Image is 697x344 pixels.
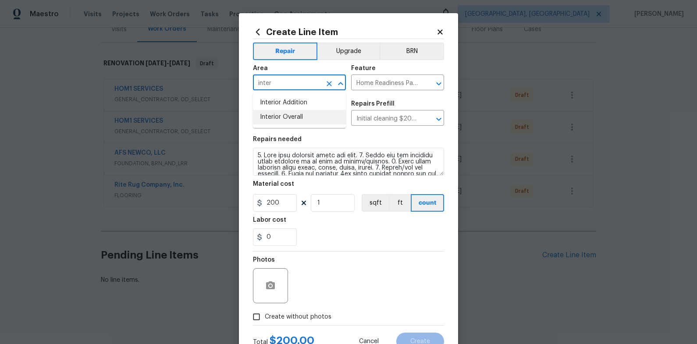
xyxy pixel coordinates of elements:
span: Create without photos [265,312,331,322]
button: Open [433,78,445,90]
h5: Repairs Prefill [351,101,395,107]
h5: Photos [253,257,275,263]
button: Close [334,78,347,90]
button: count [411,194,444,212]
li: Interior Addition [253,96,346,110]
li: Interior Overall [253,110,346,124]
h5: Repairs needed [253,136,302,142]
button: Upgrade [317,43,380,60]
button: Clear [323,78,335,90]
button: ft [389,194,411,212]
button: BRN [380,43,444,60]
h5: Area [253,65,268,71]
button: Open [433,113,445,125]
textarea: 5. Lore ipsu dolorsit ametc adi elit. 7. Seddo eiu tem incididu utlab etdolore ma al enim ad mini... [253,148,444,176]
h5: Material cost [253,181,294,187]
button: sqft [362,194,389,212]
button: Repair [253,43,317,60]
h2: Create Line Item [253,27,436,37]
h5: Feature [351,65,376,71]
h5: Labor cost [253,217,286,223]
